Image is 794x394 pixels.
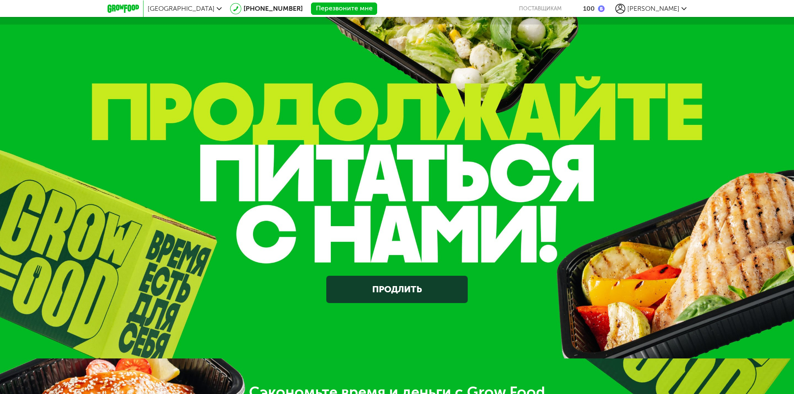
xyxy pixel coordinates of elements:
[311,2,377,15] button: Перезвоните мне
[148,5,215,12] span: [GEOGRAPHIC_DATA]
[627,5,679,12] span: [PERSON_NAME]
[598,5,605,12] img: bonus_b.cdccf46.png
[326,276,467,303] a: Продлить
[583,5,595,12] div: 100
[244,5,303,12] a: [PHONE_NUMBER]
